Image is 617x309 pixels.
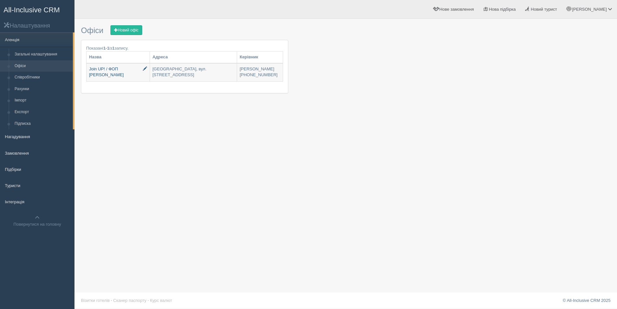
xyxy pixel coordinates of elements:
a: All-Inclusive CRM [0,0,74,18]
a: Сканер паспорту [113,298,146,303]
a: Офіси [12,60,73,72]
span: Нове замовлення [440,7,474,12]
div: Показані із запису. [86,45,283,51]
a: © All-Inclusive CRM 2025 [563,298,611,303]
a: Рахунки [12,83,73,95]
span: Офіси [81,26,103,35]
a: Новий офіс [110,25,142,35]
b: 1-1 [103,46,109,51]
a: Візитки готелів [81,298,110,303]
a: Імпорт [12,95,73,106]
span: All-Inclusive CRM [4,6,60,14]
span: Нова підбірка [489,7,516,12]
span: · [111,298,112,303]
th: Назва [86,52,150,63]
span: Новий турист [531,7,557,12]
th: Адреса [150,52,237,63]
a: [GEOGRAPHIC_DATA], вул. [STREET_ADDRESS] [150,64,237,81]
a: Загальні налаштування [12,49,73,60]
a: Підписка [12,118,73,130]
a: Join UP! / ФОП [PERSON_NAME] [86,64,150,81]
a: Експорт [12,106,73,118]
a: Співробітники [12,72,73,83]
th: Керівник [237,52,283,63]
span: · [148,298,149,303]
b: 1 [112,46,115,51]
a: Курс валют [150,298,172,303]
a: [PERSON_NAME][PHONE_NUMBER] [237,64,283,81]
span: [PERSON_NAME] [572,7,607,12]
